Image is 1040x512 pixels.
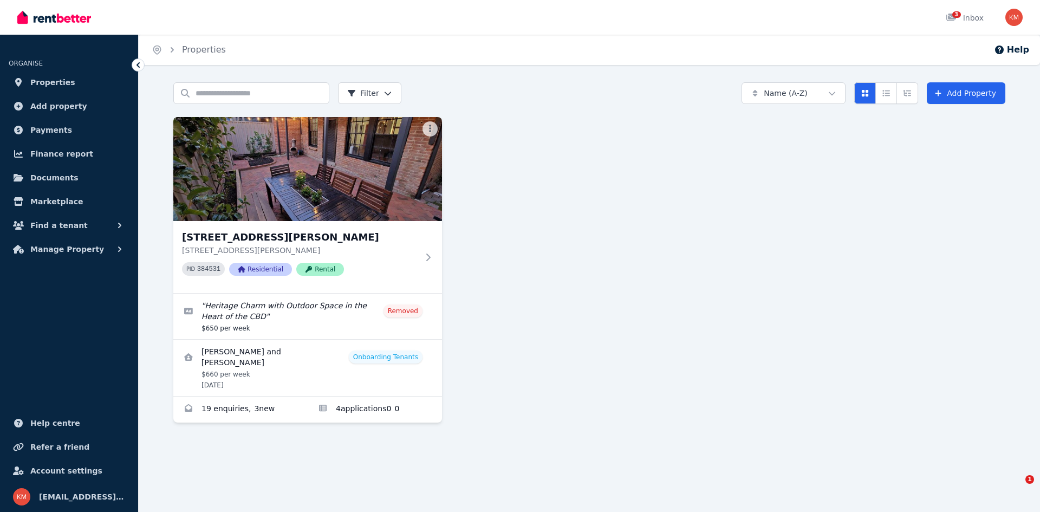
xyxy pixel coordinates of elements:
[1005,9,1023,26] img: km.redding1@gmail.com
[854,82,876,104] button: Card view
[30,171,79,184] span: Documents
[30,243,104,256] span: Manage Property
[186,266,195,272] small: PID
[30,76,75,89] span: Properties
[9,72,129,93] a: Properties
[30,100,87,113] span: Add property
[952,11,961,18] span: 3
[30,464,102,477] span: Account settings
[9,119,129,141] a: Payments
[182,245,418,256] p: [STREET_ADDRESS][PERSON_NAME]
[173,294,442,339] a: Edit listing: Heritage Charm with Outdoor Space in the Heart of the CBD
[9,238,129,260] button: Manage Property
[338,82,401,104] button: Filter
[17,9,91,25] img: RentBetter
[296,263,344,276] span: Rental
[173,117,442,221] img: 27 Hallett St, Adelaide
[182,44,226,55] a: Properties
[347,88,379,99] span: Filter
[173,340,442,396] a: View details for Natalie Jong and Jack Miller
[9,60,43,67] span: ORGANISE
[946,12,984,23] div: Inbox
[229,263,292,276] span: Residential
[1025,475,1034,484] span: 1
[30,147,93,160] span: Finance report
[173,117,442,293] a: 27 Hallett St, Adelaide[STREET_ADDRESS][PERSON_NAME][STREET_ADDRESS][PERSON_NAME]PID 384531Reside...
[30,440,89,453] span: Refer a friend
[875,82,897,104] button: Compact list view
[896,82,918,104] button: Expanded list view
[13,488,30,505] img: km.redding1@gmail.com
[1003,475,1029,501] iframe: Intercom live chat
[9,215,129,236] button: Find a tenant
[173,397,308,423] a: Enquiries for 27 Hallett St, Adelaide
[854,82,918,104] div: View options
[30,195,83,208] span: Marketplace
[9,436,129,458] a: Refer a friend
[30,219,88,232] span: Find a tenant
[927,82,1005,104] a: Add Property
[9,143,129,165] a: Finance report
[742,82,846,104] button: Name (A-Z)
[9,460,129,482] a: Account settings
[182,230,418,245] h3: [STREET_ADDRESS][PERSON_NAME]
[994,43,1029,56] button: Help
[9,95,129,117] a: Add property
[9,191,129,212] a: Marketplace
[30,124,72,137] span: Payments
[764,88,808,99] span: Name (A-Z)
[39,490,125,503] span: [EMAIL_ADDRESS][DOMAIN_NAME]
[422,121,438,137] button: More options
[197,265,220,273] code: 384531
[308,397,442,423] a: Applications for 27 Hallett St, Adelaide
[9,412,129,434] a: Help centre
[30,417,80,430] span: Help centre
[9,167,129,189] a: Documents
[139,35,239,65] nav: Breadcrumb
